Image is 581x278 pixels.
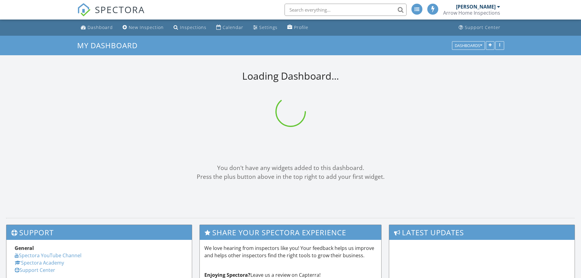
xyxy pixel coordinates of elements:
[465,24,500,30] div: Support Center
[456,4,496,10] div: [PERSON_NAME]
[452,41,485,50] button: Dashboards
[15,267,55,273] a: Support Center
[77,40,143,50] a: My Dashboard
[204,244,377,259] p: We love hearing from inspectors like you! Your feedback helps us improve and helps other inspecto...
[129,24,164,30] div: New Inspection
[259,24,278,30] div: Settings
[294,24,308,30] div: Profile
[251,22,280,33] a: Settings
[77,8,145,21] a: SPECTORA
[285,22,311,33] a: Profile
[15,245,34,251] strong: General
[200,225,382,240] h3: Share Your Spectora Experience
[15,252,81,259] a: Spectora YouTube Channel
[6,164,575,172] div: You don't have any widgets added to this dashboard.
[6,172,575,181] div: Press the plus button above in the top right to add your first widget.
[443,10,500,16] div: Arrow Home Inspections
[88,24,113,30] div: Dashboard
[78,22,115,33] a: Dashboard
[120,22,166,33] a: New Inspection
[95,3,145,16] span: SPECTORA
[171,22,209,33] a: Inspections
[455,43,482,48] div: Dashboards
[15,259,64,266] a: Spectora Academy
[223,24,243,30] div: Calendar
[285,4,407,16] input: Search everything...
[6,225,192,240] h3: Support
[180,24,206,30] div: Inspections
[456,22,503,33] a: Support Center
[77,3,91,16] img: The Best Home Inspection Software - Spectora
[389,225,575,240] h3: Latest Updates
[214,22,246,33] a: Calendar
